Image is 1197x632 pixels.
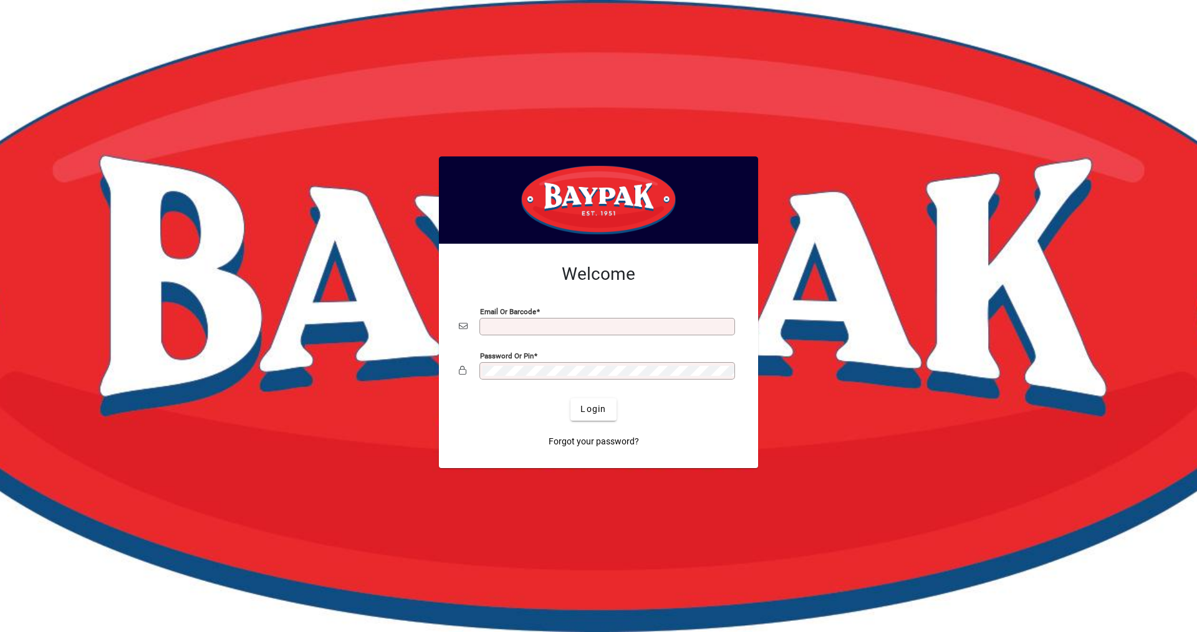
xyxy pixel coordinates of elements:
[570,398,616,421] button: Login
[544,431,644,453] a: Forgot your password?
[549,435,639,448] span: Forgot your password?
[480,307,536,315] mat-label: Email or Barcode
[480,351,534,360] mat-label: Password or Pin
[459,264,738,285] h2: Welcome
[580,403,606,416] span: Login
